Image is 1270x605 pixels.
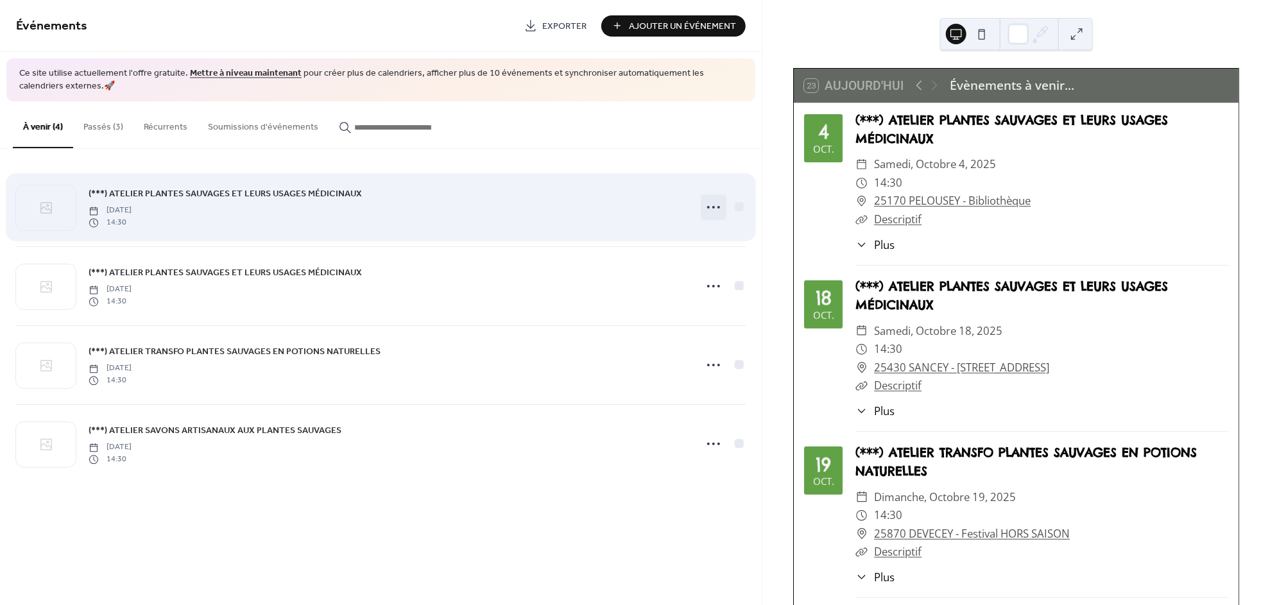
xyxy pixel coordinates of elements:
[874,569,895,585] span: Plus
[855,445,1197,479] a: (***) ATELIER TRANSFO PLANTES SAUVAGES EN POTIONS NATURELLES
[816,288,832,307] div: 18
[818,122,829,141] div: 4
[874,340,902,359] span: 14:30
[950,76,1074,95] div: Évènements à venir...
[874,506,902,525] span: 14:30
[874,212,922,226] a: Descriptif
[855,525,868,543] div: ​
[855,192,868,210] div: ​
[855,359,868,377] div: ​
[601,15,746,37] button: Ajouter Un Événement
[190,65,302,83] a: Mettre à niveau maintenant
[13,101,73,148] button: À venir (4)
[874,322,1002,341] span: samedi, octobre 18, 2025
[816,455,831,474] div: 19
[855,543,868,561] div: ​
[874,525,1070,543] a: 25870 DEVECEY - Festival HORS SAISON
[813,477,834,486] div: oct.
[855,174,868,192] div: ​
[874,544,922,559] a: Descriptif
[855,377,868,395] div: ​
[874,378,922,393] a: Descriptif
[89,425,341,438] span: (***) ATELIER SAVONS ARTISANAUX AUX PLANTES SAUVAGES
[855,403,868,419] div: ​
[874,237,895,253] span: Plus
[198,101,329,147] button: Soumissions d'événements
[89,266,362,280] a: (***) ATELIER PLANTES SAUVAGES ET LEURS USAGES MÉDICINAUX
[89,363,132,375] span: [DATE]
[855,155,868,174] div: ​
[515,15,596,37] a: Exporter
[874,403,895,419] span: Plus
[855,112,1168,146] a: (***) ATELIER PLANTES SAUVAGES ET LEURS USAGES MÉDICINAUX
[874,488,1016,507] span: dimanche, octobre 19, 2025
[874,174,902,192] span: 14:30
[874,155,996,174] span: samedi, octobre 4, 2025
[73,101,133,147] button: Passés (3)
[855,278,1168,312] a: (***) ATELIER PLANTES SAUVAGES ET LEURS USAGES MÉDICINAUX
[89,423,341,438] a: (***) ATELIER SAVONS ARTISANAUX AUX PLANTES SAUVAGES
[89,205,132,217] span: [DATE]
[874,192,1031,210] a: 25170 PELOUSEY - Bibliothèque
[89,267,362,280] span: (***) ATELIER PLANTES SAUVAGES ET LEURS USAGES MÉDICINAUX
[89,217,132,228] span: 14:30
[542,20,587,33] span: Exporter
[89,454,132,465] span: 14:30
[813,311,834,320] div: oct.
[629,20,736,33] span: Ajouter Un Événement
[89,188,362,201] span: (***) ATELIER PLANTES SAUVAGES ET LEURS USAGES MÉDICINAUX
[813,144,834,154] div: oct.
[19,68,742,93] span: Ce site utilise actuellement l'offre gratuite. pour créer plus de calendriers, afficher plus de 1...
[89,345,381,359] a: (***) ATELIER TRANSFO PLANTES SAUVAGES EN POTIONS NATURELLES
[855,569,868,585] div: ​
[133,101,198,147] button: Récurrents
[855,322,868,341] div: ​
[855,210,868,229] div: ​
[855,237,868,253] div: ​
[855,488,868,507] div: ​
[89,442,132,454] span: [DATE]
[89,284,132,296] span: [DATE]
[16,14,87,39] span: Événements
[855,340,868,359] div: ​
[89,346,381,359] span: (***) ATELIER TRANSFO PLANTES SAUVAGES EN POTIONS NATURELLES
[89,375,132,386] span: 14:30
[89,296,132,307] span: 14:30
[855,506,868,525] div: ​
[89,187,362,201] a: (***) ATELIER PLANTES SAUVAGES ET LEURS USAGES MÉDICINAUX
[855,569,895,585] button: ​Plus
[874,359,1049,377] a: 25430 SANCEY - [STREET_ADDRESS]
[855,403,895,419] button: ​Plus
[855,237,895,253] button: ​Plus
